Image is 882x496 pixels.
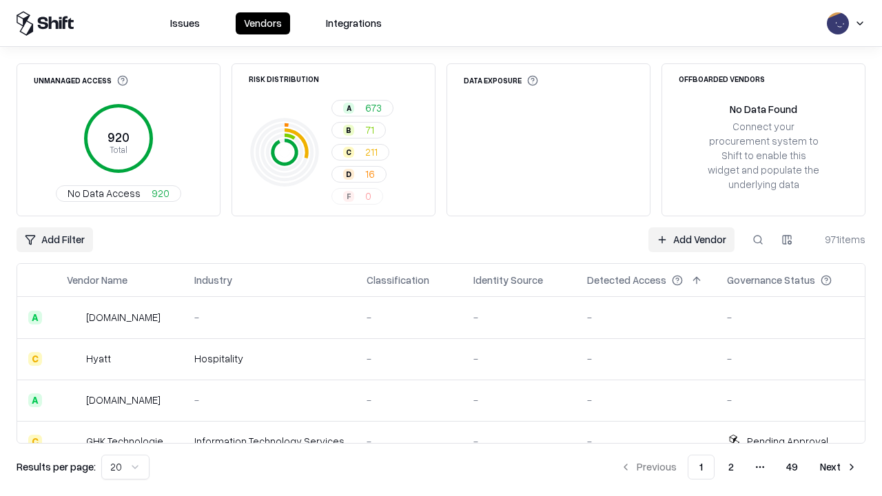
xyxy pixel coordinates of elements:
[648,227,735,252] a: Add Vendor
[17,459,96,474] p: Results per page:
[67,352,81,366] img: Hyatt
[343,147,354,158] div: C
[236,12,290,34] button: Vendors
[34,75,128,86] div: Unmanaged Access
[107,130,130,145] tspan: 920
[28,435,42,448] div: C
[67,435,81,448] img: GHK Technologies Inc.
[365,167,375,181] span: 16
[706,119,821,192] div: Connect your procurement system to Shift to enable this widget and populate the underlying data
[331,100,393,116] button: A673
[812,455,865,479] button: Next
[194,310,345,324] div: -
[365,123,374,137] span: 71
[587,351,705,366] div: -
[727,351,854,366] div: -
[464,75,538,86] div: Data Exposure
[343,125,354,136] div: B
[367,393,451,407] div: -
[587,273,666,287] div: Detected Access
[365,145,378,159] span: 211
[587,310,705,324] div: -
[331,122,386,138] button: B71
[473,310,565,324] div: -
[727,310,854,324] div: -
[747,434,828,448] div: Pending Approval
[810,232,865,247] div: 971 items
[162,12,208,34] button: Issues
[86,351,111,366] div: Hyatt
[86,393,161,407] div: [DOMAIN_NAME]
[343,169,354,180] div: D
[367,434,451,448] div: -
[28,352,42,366] div: C
[717,455,745,479] button: 2
[367,351,451,366] div: -
[86,434,172,448] div: GHK Technologies Inc.
[86,310,161,324] div: [DOMAIN_NAME]
[727,393,854,407] div: -
[110,144,127,155] tspan: Total
[17,227,93,252] button: Add Filter
[56,185,181,202] button: No Data Access920
[331,166,387,183] button: D16
[194,393,345,407] div: -
[730,102,797,116] div: No Data Found
[343,103,354,114] div: A
[367,310,451,324] div: -
[612,455,865,479] nav: pagination
[473,273,543,287] div: Identity Source
[67,273,127,287] div: Vendor Name
[367,273,429,287] div: Classification
[587,434,705,448] div: -
[194,273,232,287] div: Industry
[194,351,345,366] div: Hospitality
[152,186,170,200] span: 920
[249,75,319,83] div: Risk Distribution
[28,311,42,324] div: A
[775,455,809,479] button: 49
[318,12,390,34] button: Integrations
[473,351,565,366] div: -
[28,393,42,407] div: A
[67,311,81,324] img: intrado.com
[679,75,765,83] div: Offboarded Vendors
[331,144,389,161] button: C211
[68,186,141,200] span: No Data Access
[194,434,345,448] div: Information Technology Services
[473,393,565,407] div: -
[688,455,715,479] button: 1
[587,393,705,407] div: -
[365,101,382,115] span: 673
[727,273,815,287] div: Governance Status
[67,393,81,407] img: primesec.co.il
[473,434,565,448] div: -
